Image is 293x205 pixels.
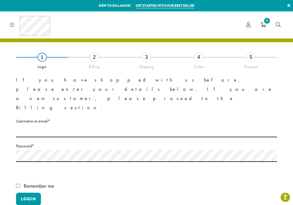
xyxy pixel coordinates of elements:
label: Password [16,142,277,150]
div: 2 [90,53,99,62]
div: 3 [142,53,151,62]
div: Shipping [120,62,173,69]
div: 5 [246,53,255,62]
span: Remember me [24,182,54,189]
div: Billing [68,62,121,69]
div: 4 [194,53,203,62]
a: Get started with our best seller [136,3,194,8]
a: Search [271,20,286,30]
div: Order [173,62,225,69]
span: 1 [263,17,271,25]
p: If you have shopped with us before, please enter your details below. If you are a new customer, p... [16,75,277,112]
label: Username or email [16,117,277,125]
div: 1 [38,53,47,62]
div: Login [16,62,68,69]
input: Remember me [16,184,20,188]
div: Payment [225,62,277,69]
